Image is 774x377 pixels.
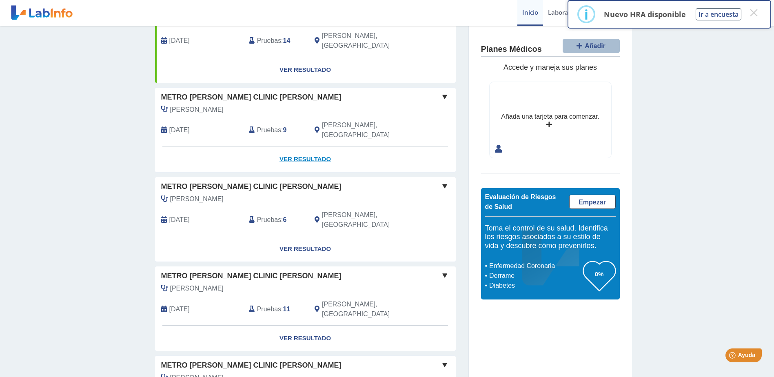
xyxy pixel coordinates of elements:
[322,299,412,319] span: Ponce, PR
[257,36,281,46] span: Pruebas
[257,304,281,314] span: Pruebas
[701,345,765,368] iframe: Help widget launcher
[503,63,597,71] span: Accede y maneja sus planes
[155,236,456,262] a: Ver Resultado
[604,9,686,19] p: Nuevo HRA disponible
[169,304,190,314] span: 2024-08-05
[243,210,308,230] div: :
[322,120,412,140] span: Ponce, PR
[243,299,308,319] div: :
[696,8,741,20] button: Ir a encuesta
[579,199,606,206] span: Empezar
[169,215,190,225] span: 2025-04-02
[155,57,456,83] a: Ver Resultado
[161,271,342,282] span: Metro [PERSON_NAME] Clinic [PERSON_NAME]
[481,44,542,54] h4: Planes Médicos
[161,181,342,192] span: Metro [PERSON_NAME] Clinic [PERSON_NAME]
[585,42,605,49] span: Añadir
[283,37,291,44] b: 14
[257,215,281,225] span: Pruebas
[169,36,190,46] span: 2022-09-28
[485,193,556,210] span: Evaluación de Riesgos de Salud
[243,31,308,51] div: :
[501,112,599,122] div: Añada una tarjeta para comenzar.
[283,216,287,223] b: 6
[583,269,616,279] h3: 0%
[563,39,620,53] button: Añadir
[485,224,616,251] h5: Toma el control de su salud. Identifica los riesgos asociados a su estilo de vida y descubre cómo...
[487,261,583,271] li: Enfermedad Coronaria
[243,120,308,140] div: :
[746,5,761,20] button: Close this dialog
[322,210,412,230] span: Ponce, PR
[487,271,583,281] li: Derrame
[170,105,224,115] span: Beauchamp Irizarry, Ana
[155,326,456,351] a: Ver Resultado
[170,284,224,293] span: Beauchamp Irizarry, Ana
[257,125,281,135] span: Pruebas
[283,306,291,313] b: 11
[584,7,588,22] div: i
[161,360,342,371] span: Metro [PERSON_NAME] Clinic [PERSON_NAME]
[161,92,342,103] span: Metro [PERSON_NAME] Clinic [PERSON_NAME]
[155,146,456,172] a: Ver Resultado
[322,31,412,51] span: Ponce, PR
[487,281,583,291] li: Diabetes
[569,195,616,209] a: Empezar
[169,125,190,135] span: 2025-10-07
[283,126,287,133] b: 9
[170,194,224,204] span: Beauchamp Irizarry, Ana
